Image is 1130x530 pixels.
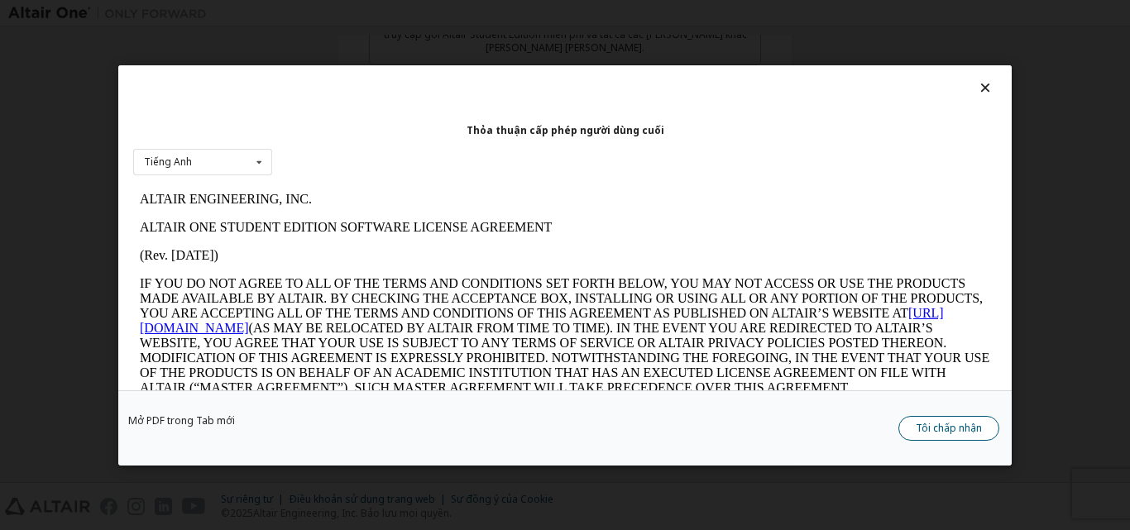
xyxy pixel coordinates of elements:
a: Mở PDF trong Tab mới [128,415,235,425]
p: This Altair One Student Edition Software License Agreement (“Agreement”) is between Altair Engine... [7,223,857,283]
button: Tôi chấp nhận [898,415,999,440]
a: [URL][DOMAIN_NAME] [7,121,811,150]
font: Mở PDF trong Tab mới [128,413,235,427]
font: Thỏa thuận cấp phép người dùng cuối [467,122,664,136]
p: ALTAIR ONE STUDENT EDITION SOFTWARE LICENSE AGREEMENT [7,35,857,50]
p: ALTAIR ENGINEERING, INC. [7,7,857,21]
font: Tiếng Anh [144,155,192,169]
p: (Rev. [DATE]) [7,63,857,78]
p: IF YOU DO NOT AGREE TO ALL OF THE TERMS AND CONDITIONS SET FORTH BELOW, YOU MAY NOT ACCESS OR USE... [7,91,857,210]
font: Tôi chấp nhận [916,420,982,434]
